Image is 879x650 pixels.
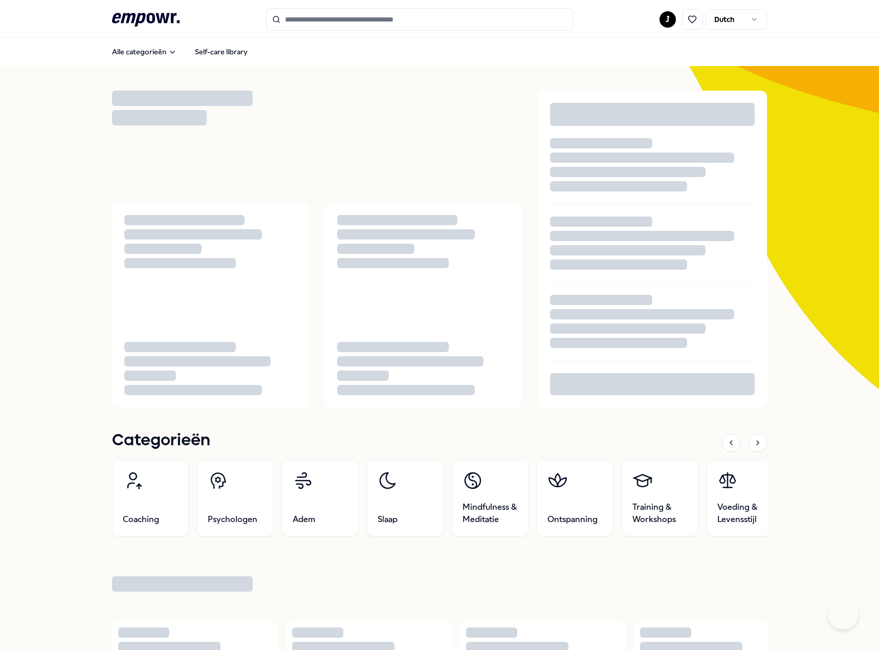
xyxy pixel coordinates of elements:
[828,599,859,630] iframe: Help Scout Beacon - Open
[208,513,257,526] span: Psychologen
[660,11,676,28] button: J
[197,460,274,536] a: Psychologen
[282,460,359,536] a: Adem
[622,460,698,536] a: Training & Workshops
[293,513,315,526] span: Adem
[367,460,444,536] a: Slaap
[717,501,773,526] span: Voeding & Levensstijl
[537,460,613,536] a: Ontspanning
[266,8,573,31] input: Search for products, categories or subcategories
[547,513,598,526] span: Ontspanning
[112,428,210,453] h1: Categorieën
[463,501,518,526] span: Mindfulness & Meditatie
[707,460,783,536] a: Voeding & Levensstijl
[378,513,398,526] span: Slaap
[632,501,688,526] span: Training & Workshops
[112,460,189,536] a: Coaching
[104,41,256,62] nav: Main
[452,460,529,536] a: Mindfulness & Meditatie
[104,41,185,62] button: Alle categorieën
[187,41,256,62] a: Self-care library
[123,513,159,526] span: Coaching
